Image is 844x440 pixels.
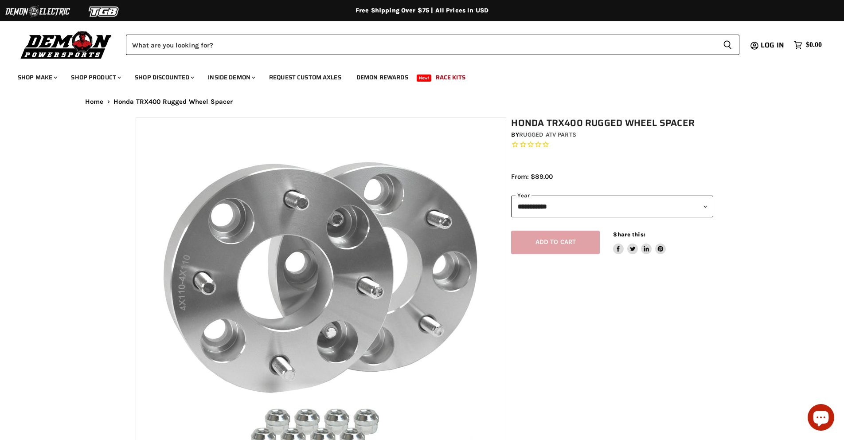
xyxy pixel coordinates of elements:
span: Share this: [613,231,645,238]
ul: Main menu [11,65,820,86]
div: by [511,130,713,140]
span: Honda TRX400 Rugged Wheel Spacer [113,98,233,106]
div: Free Shipping Over $75 | All Prices In USD [67,7,777,15]
a: Shop Make [11,68,63,86]
span: $0.00 [806,41,822,49]
button: Search [716,35,739,55]
img: Demon Powersports [18,29,115,60]
img: TGB Logo 2 [71,3,137,20]
h1: Honda TRX400 Rugged Wheel Spacer [511,118,713,129]
aside: Share this: [613,231,666,254]
inbox-online-store-chat: Shopify online store chat [805,404,837,433]
span: Log in [761,39,784,51]
a: Rugged ATV Parts [519,131,576,138]
a: Inside Demon [201,68,261,86]
span: From: $89.00 [511,173,553,181]
a: Request Custom Axles [262,68,348,86]
a: $0.00 [789,39,826,51]
nav: Breadcrumbs [67,98,777,106]
img: Demon Electric Logo 2 [4,3,71,20]
span: Rated 0.0 out of 5 stars 0 reviews [511,140,713,149]
input: Search [126,35,716,55]
a: Demon Rewards [350,68,415,86]
span: New! [417,75,432,82]
a: Shop Product [64,68,126,86]
a: Shop Discounted [128,68,199,86]
form: Product [126,35,739,55]
select: year [511,196,713,217]
a: Home [85,98,104,106]
a: Race Kits [429,68,472,86]
a: Log in [757,41,789,49]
